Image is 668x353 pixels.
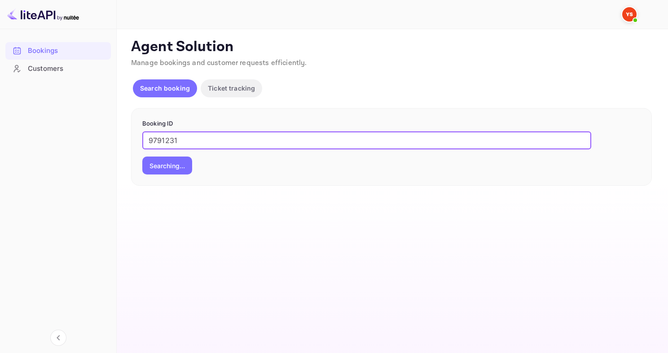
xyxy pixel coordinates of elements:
[142,131,591,149] input: Enter Booking ID (e.g., 63782194)
[131,58,307,68] span: Manage bookings and customer requests efficiently.
[142,157,192,174] button: Searching...
[622,7,637,22] img: Yandex Support
[131,38,652,56] p: Agent Solution
[50,330,66,346] button: Collapse navigation
[28,64,106,74] div: Customers
[5,42,111,59] a: Bookings
[28,46,106,56] div: Bookings
[5,60,111,77] a: Customers
[5,60,111,78] div: Customers
[140,83,190,93] p: Search booking
[5,42,111,60] div: Bookings
[208,83,255,93] p: Ticket tracking
[7,7,79,22] img: LiteAPI logo
[142,119,641,128] p: Booking ID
